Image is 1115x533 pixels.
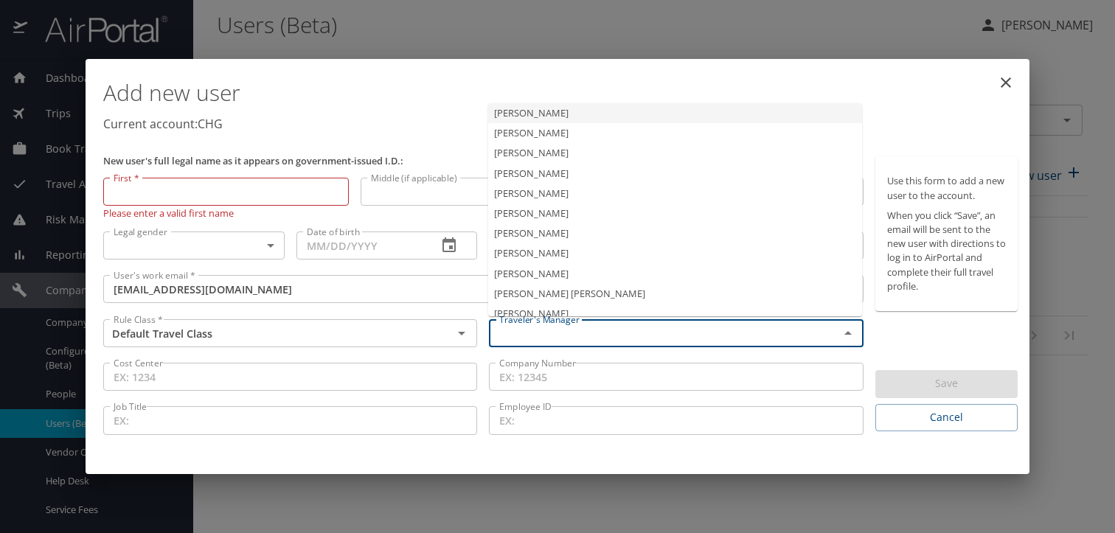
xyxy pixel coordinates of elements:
button: Close [838,323,858,344]
button: Open [451,323,472,344]
li: [PERSON_NAME] [488,304,862,324]
input: MM/DD/YYYY [296,231,426,259]
li: [PERSON_NAME] [PERSON_NAME] [488,284,862,304]
p: Current account: CHG [103,115,1018,133]
li: [PERSON_NAME] [488,123,862,143]
span: Cancel [887,408,1006,427]
h1: Add new user [103,71,1018,115]
li: [PERSON_NAME] [488,223,862,243]
li: [PERSON_NAME] [488,203,862,223]
button: close [988,65,1024,100]
li: [PERSON_NAME] [488,184,862,203]
p: Please enter a valid first name [103,206,349,220]
input: EX: [103,406,477,434]
li: [PERSON_NAME] [488,103,862,123]
div: ​ [103,231,285,259]
p: New user's full legal name as it appears on government-issued I.D.: [103,156,864,166]
li: [PERSON_NAME] [488,143,862,163]
li: [PERSON_NAME] [488,243,862,263]
input: EX: 12345 [489,363,863,391]
li: [PERSON_NAME] [488,264,862,284]
input: EX: 1234 [103,363,477,391]
button: Cancel [875,404,1018,431]
p: Use this form to add a new user to the account. [887,174,1006,202]
li: [PERSON_NAME] [488,164,862,184]
input: EX: [489,406,863,434]
p: When you click “Save”, an email will be sent to the new user with directions to log in to AirPort... [887,209,1006,293]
